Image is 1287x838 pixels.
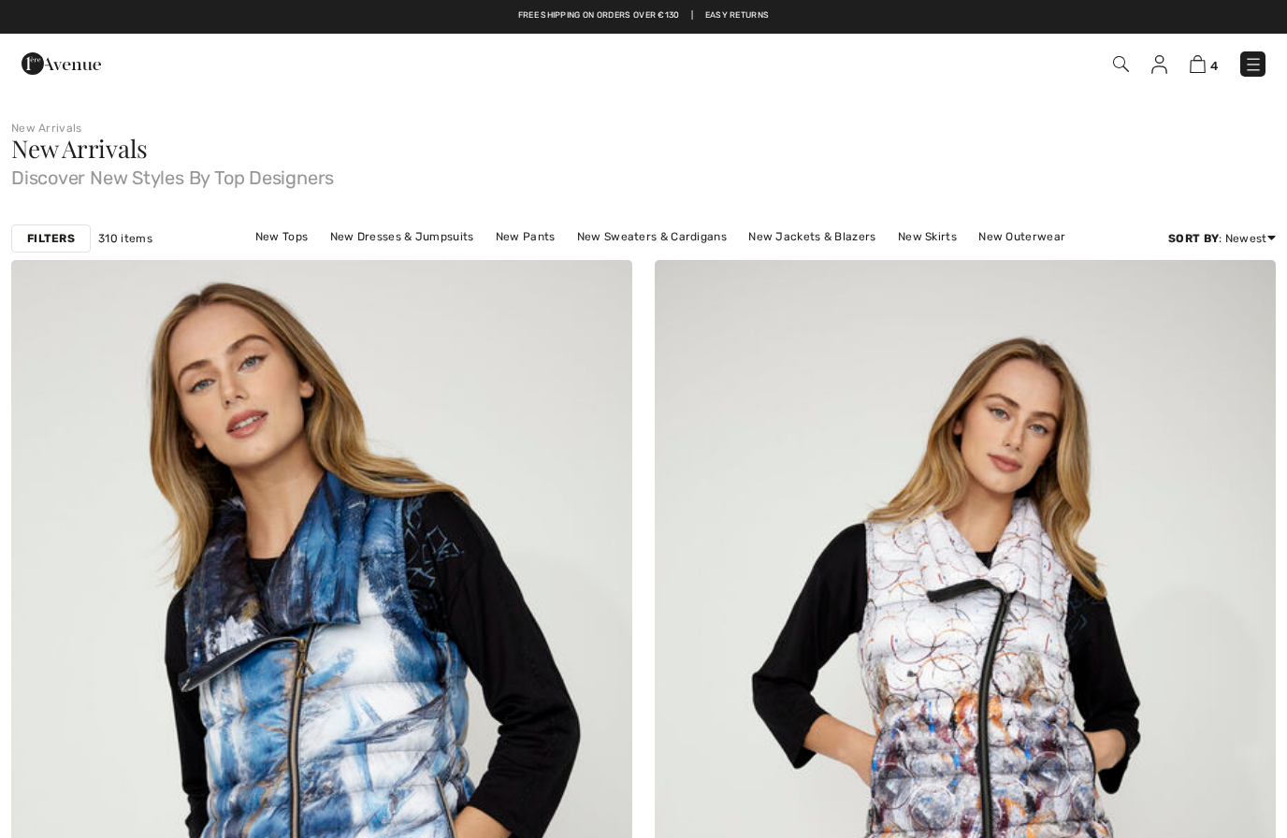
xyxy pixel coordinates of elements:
strong: Filters [27,230,75,247]
strong: Sort By [1168,232,1219,245]
span: New Arrivals [11,132,147,165]
img: 1ère Avenue [22,45,101,82]
a: New Tops [246,224,317,249]
span: Discover New Styles By Top Designers [11,161,1276,187]
a: 4 [1190,52,1218,75]
img: Search [1113,56,1129,72]
a: New Sweaters & Cardigans [568,224,736,249]
div: : Newest [1168,230,1276,247]
a: New Dresses & Jumpsuits [321,224,484,249]
a: Easy Returns [705,9,770,22]
a: New Arrivals [11,122,82,135]
a: New Skirts [889,224,966,249]
a: New Pants [486,224,565,249]
span: 310 items [98,230,152,247]
span: | [691,9,693,22]
img: Menu [1244,55,1263,74]
a: 1ère Avenue [22,53,101,71]
span: 4 [1210,59,1218,73]
a: Free shipping on orders over €130 [518,9,680,22]
a: New Outerwear [969,224,1075,249]
img: My Info [1151,55,1167,74]
a: New Jackets & Blazers [739,224,885,249]
img: Shopping Bag [1190,55,1206,73]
